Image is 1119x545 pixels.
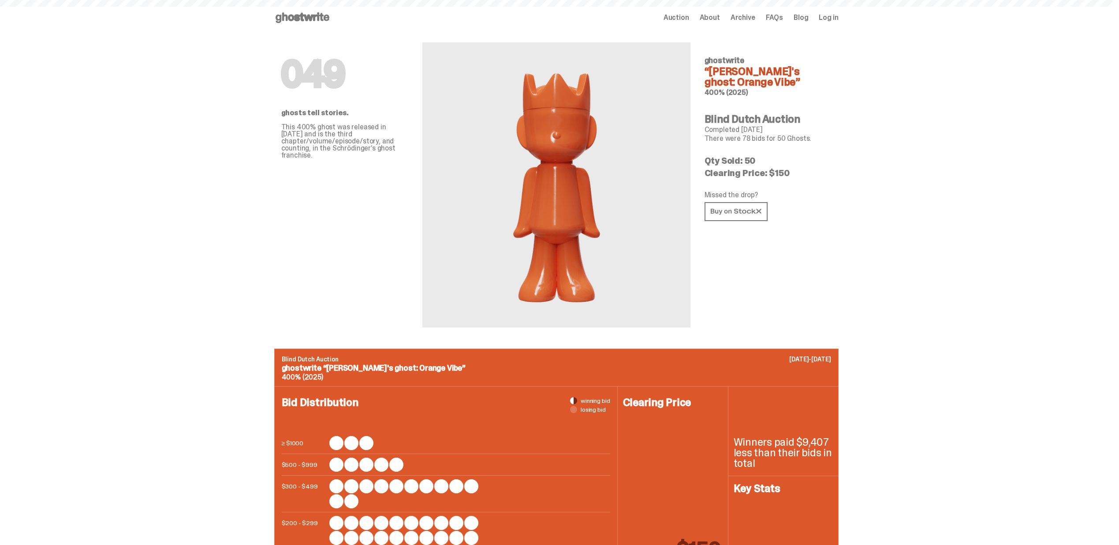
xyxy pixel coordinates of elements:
p: $500 - $999 [282,458,326,472]
p: Qty Sold: 50 [705,156,832,165]
a: Archive [731,14,755,21]
a: Blog [794,14,808,21]
p: [DATE]-[DATE] [789,356,831,362]
p: ≥ $1000 [282,436,326,450]
span: losing bid [581,406,606,413]
a: FAQs [766,14,783,21]
p: Blind Dutch Auction [282,356,831,362]
p: Completed [DATE] [705,126,832,133]
span: 400% (2025) [282,372,323,382]
p: There were 78 bids for 50 Ghosts. [705,135,832,142]
a: Auction [664,14,689,21]
span: 400% (2025) [705,88,748,97]
h1: 049 [281,56,408,92]
p: Clearing Price: $150 [705,169,832,177]
p: $300 - $499 [282,479,326,508]
p: ghostwrite “[PERSON_NAME]'s ghost: Orange Vibe” [282,364,831,372]
span: ghostwrite [705,55,744,66]
h4: Bid Distribution [282,397,610,436]
p: This 400% ghost was released in [DATE] and is the third chapter/volume/episode/story, and countin... [281,124,408,159]
p: ghosts tell stories. [281,109,408,117]
a: About [700,14,720,21]
a: Log in [819,14,838,21]
h4: Blind Dutch Auction [705,114,832,124]
img: ghostwrite&ldquo;Schrödinger's ghost: Orange Vibe&rdquo; [504,64,609,306]
p: Missed the drop? [705,192,832,199]
p: Winners paid $9,407 less than their bids in total [734,437,833,469]
h4: Key Stats [734,483,833,494]
span: winning bid [581,398,610,404]
h4: “[PERSON_NAME]'s ghost: Orange Vibe” [705,66,832,87]
h4: Clearing Price [623,397,723,408]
